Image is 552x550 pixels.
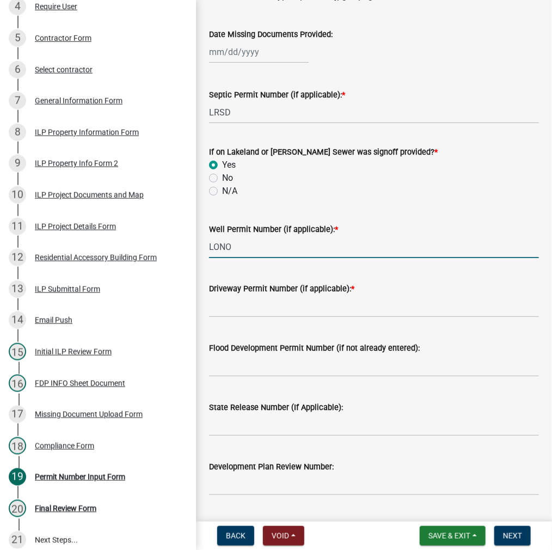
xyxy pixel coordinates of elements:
span: Next [503,531,522,540]
label: If on Lakeland or [PERSON_NAME] Sewer was signoff provided? [209,149,438,156]
span: Back [226,531,246,540]
label: State Release Number (If Applicable): [209,404,343,412]
label: No [222,172,233,185]
div: 9 [9,155,26,172]
div: FDP INFO Sheet Document [35,380,125,387]
button: Next [494,526,531,546]
button: Back [217,526,254,546]
div: ILP Property Info Form 2 [35,160,118,167]
label: N/A [222,185,237,198]
div: 19 [9,468,26,486]
div: Final Review Form [35,505,96,512]
label: Development Plan Review Number: [209,463,334,471]
div: ILP Property Information Form [35,129,139,136]
input: mm/dd/yyyy [209,41,309,63]
div: 13 [9,280,26,298]
div: General Information Form [35,97,122,105]
label: Date Missing Documents Provided: [209,31,333,39]
label: Yes [222,158,236,172]
label: Flood Development Permit Number (if not already entered): [209,345,420,352]
div: Residential Accessory Building Form [35,254,157,261]
div: 6 [9,61,26,78]
div: 8 [9,124,26,141]
span: Save & Exit [428,531,470,540]
label: Driveway Permit Number (if applicable): [209,285,354,293]
div: ILP Project Details Form [35,223,116,230]
button: Save & Exit [420,526,486,546]
div: Compliance Form [35,442,94,450]
div: Permit Number Input Form [35,473,125,481]
div: Require User [35,3,77,10]
div: Email Push [35,316,72,324]
div: 14 [9,311,26,329]
span: Void [272,531,289,540]
div: 17 [9,406,26,423]
div: 5 [9,29,26,47]
div: ILP Submittal Form [35,285,100,293]
button: Void [263,526,304,546]
div: Initial ILP Review Form [35,348,112,356]
div: 15 [9,343,26,360]
div: ILP Project Documents and Map [35,191,144,199]
label: Septic Permit Number (if applicable): [209,91,345,99]
div: 21 [9,531,26,549]
div: 10 [9,186,26,204]
div: Select contractor [35,66,93,74]
div: Missing Document Upload Form [35,411,143,418]
div: 12 [9,249,26,266]
div: Contractor Form [35,34,91,42]
div: 7 [9,92,26,109]
label: Well Permit Number (if applicable): [209,226,338,234]
div: 16 [9,375,26,392]
div: 18 [9,437,26,455]
div: 20 [9,500,26,517]
div: 11 [9,218,26,235]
